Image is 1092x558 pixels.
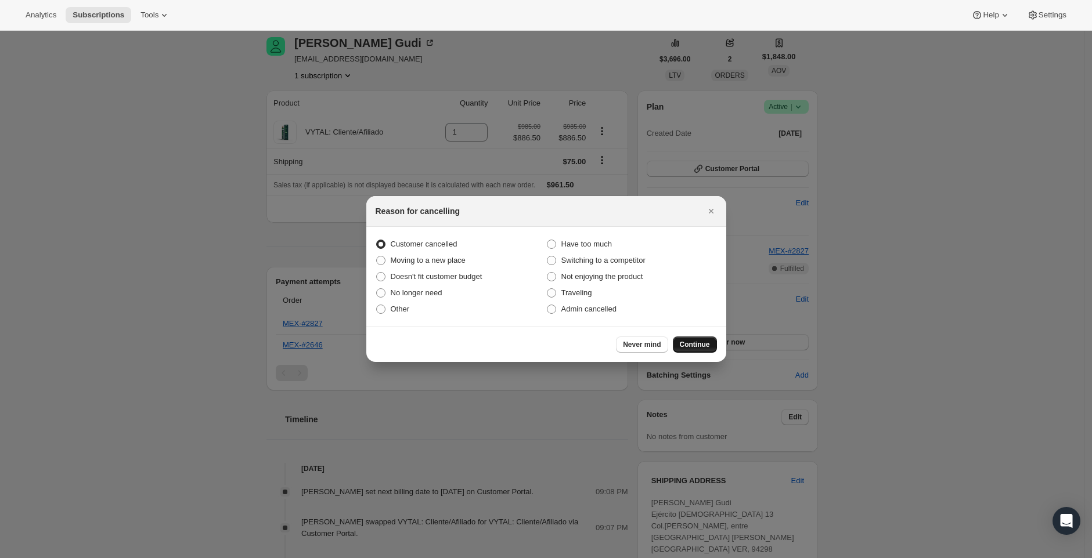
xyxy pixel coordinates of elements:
[376,205,460,217] h2: Reason for cancelling
[673,336,717,353] button: Continue
[391,272,482,281] span: Doesn't fit customer budget
[623,340,661,349] span: Never mind
[983,10,999,20] span: Help
[561,288,592,297] span: Traveling
[140,10,158,20] span: Tools
[26,10,56,20] span: Analytics
[1020,7,1073,23] button: Settings
[391,240,457,248] span: Customer cancelled
[561,305,617,313] span: Admin cancelled
[19,7,63,23] button: Analytics
[561,272,643,281] span: Not enjoying the product
[1053,507,1080,535] div: Open Intercom Messenger
[391,305,410,313] span: Other
[134,7,177,23] button: Tools
[680,340,710,349] span: Continue
[66,7,131,23] button: Subscriptions
[561,240,612,248] span: Have too much
[616,336,668,353] button: Never mind
[561,256,646,264] span: Switching to a competitor
[1039,10,1066,20] span: Settings
[73,10,124,20] span: Subscriptions
[391,256,466,264] span: Moving to a new place
[964,7,1017,23] button: Help
[391,288,442,297] span: No longer need
[703,203,719,219] button: Close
